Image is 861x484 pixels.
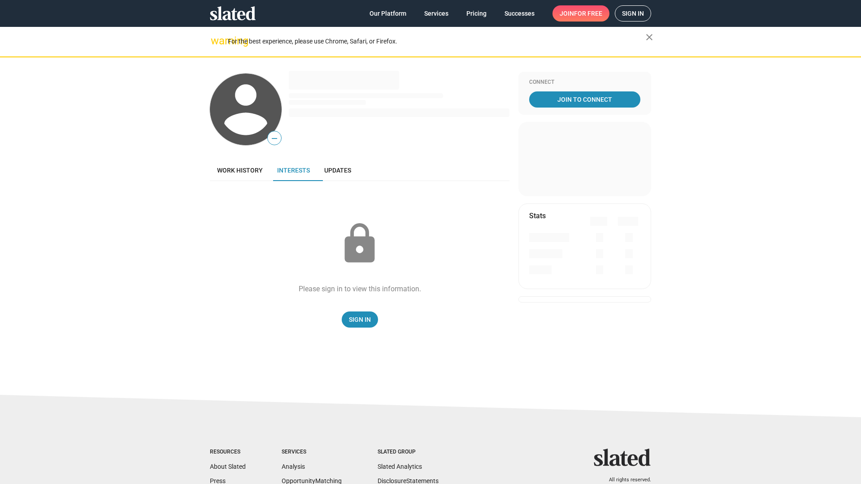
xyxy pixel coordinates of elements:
[270,160,317,181] a: Interests
[210,449,246,456] div: Resources
[378,463,422,470] a: Slated Analytics
[299,284,421,294] div: Please sign in to view this information.
[210,463,246,470] a: About Slated
[317,160,358,181] a: Updates
[342,311,378,328] a: Sign In
[531,91,639,108] span: Join To Connect
[424,5,448,22] span: Services
[217,167,263,174] span: Work history
[644,32,655,43] mat-icon: close
[211,35,222,46] mat-icon: warning
[504,5,535,22] span: Successes
[466,5,487,22] span: Pricing
[622,6,644,21] span: Sign in
[529,79,640,86] div: Connect
[529,91,640,108] a: Join To Connect
[497,5,542,22] a: Successes
[282,463,305,470] a: Analysis
[362,5,413,22] a: Our Platform
[574,5,602,22] span: for free
[615,5,651,22] a: Sign in
[370,5,406,22] span: Our Platform
[529,211,546,220] mat-card-title: Stats
[349,311,371,328] span: Sign In
[378,449,439,456] div: Slated Group
[277,167,310,174] span: Interests
[560,5,602,22] span: Join
[282,449,342,456] div: Services
[228,35,646,48] div: For the best experience, please use Chrome, Safari, or Firefox.
[459,5,494,22] a: Pricing
[552,5,609,22] a: Joinfor free
[210,160,270,181] a: Work history
[337,221,382,266] mat-icon: lock
[417,5,456,22] a: Services
[324,167,351,174] span: Updates
[268,133,281,144] span: —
